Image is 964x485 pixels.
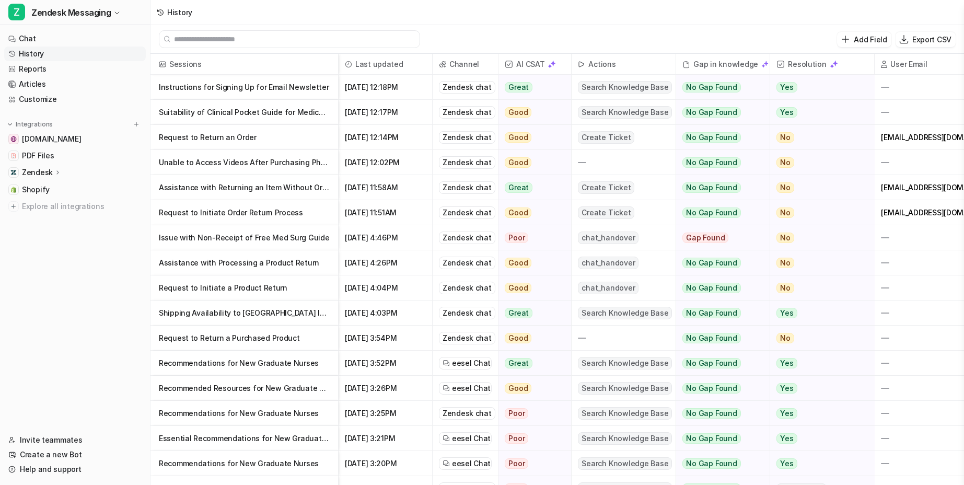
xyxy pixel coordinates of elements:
span: Search Knowledge Base [578,432,672,445]
span: Yes [776,82,797,93]
span: No Gap Found [682,383,740,394]
span: No Gap Found [682,308,740,318]
button: Export CSV [896,32,956,47]
span: Yes [776,383,797,394]
button: No Gap Found [676,451,762,476]
span: No Gap Found [682,408,740,419]
p: Recommendations for New Graduate Nurses [159,451,330,476]
div: Zendesk chat [439,307,495,319]
div: Zendesk chat [439,131,495,144]
p: Recommended Resources for New Graduate Nurses [159,376,330,401]
span: Search Knowledge Base [578,382,672,395]
button: Good [498,250,565,275]
button: No Gap Found [676,426,762,451]
span: Yes [776,107,797,118]
button: Yes [770,401,866,426]
span: No [776,157,794,168]
span: [DATE] 3:21PM [343,426,428,451]
span: No Gap Found [682,132,740,143]
span: No [776,132,794,143]
span: No Gap Found [682,258,740,268]
button: Yes [770,351,866,376]
span: [DATE] 11:51AM [343,200,428,225]
span: Yes [776,358,797,368]
span: Search Knowledge Base [578,357,672,369]
img: Shopify [10,187,17,193]
span: Great [505,308,532,318]
div: Zendesk chat [439,257,495,269]
p: Add Field [854,34,887,45]
button: Good [498,376,565,401]
span: [DATE] 12:18PM [343,75,428,100]
div: Zendesk chat [439,282,495,294]
a: Create a new Bot [4,447,146,462]
a: anurseinthemaking.com[DOMAIN_NAME] [4,132,146,146]
img: eeselChat [443,385,450,392]
button: No Gap Found [676,100,762,125]
button: No [770,150,866,175]
h2: User Email [890,54,927,75]
span: eesel Chat [452,383,491,394]
a: Customize [4,92,146,107]
p: Instructions for Signing Up for Email Newsletter [159,75,330,100]
span: No [776,258,794,268]
span: eesel Chat [452,458,491,469]
img: eeselChat [443,360,450,367]
span: [DATE] 4:26PM [343,250,428,275]
a: Articles [4,77,146,91]
span: Poor [505,433,528,444]
span: Gap Found [682,233,728,243]
button: No Gap Found [676,125,762,150]
button: No Gap Found [676,250,762,275]
a: ShopifyShopify [4,182,146,197]
button: Yes [770,75,866,100]
span: Poor [505,458,528,469]
span: [DATE] 4:03PM [343,301,428,326]
a: eesel Chat [443,383,488,394]
button: Good [498,275,565,301]
a: Help and support [4,462,146,477]
img: expand menu [6,121,14,128]
a: Explore all integrations [4,199,146,214]
button: Good [498,125,565,150]
span: chat_handover [578,282,638,294]
div: Zendesk chat [439,156,495,169]
div: Zendesk chat [439,206,495,219]
div: Gap in knowledge [680,54,765,75]
span: No Gap Found [682,82,740,93]
img: menu_add.svg [133,121,140,128]
img: eeselChat [443,460,450,467]
button: No Gap Found [676,326,762,351]
button: Good [498,200,565,225]
span: Search Knowledge Base [578,307,672,319]
span: No Gap Found [682,182,740,193]
span: [DATE] 4:04PM [343,275,428,301]
span: Last updated [343,54,428,75]
p: Unable to Access Videos After Purchasing Pharmacology Study Cards Secondhand [159,150,330,175]
span: Good [505,258,531,268]
span: chat_handover [578,257,638,269]
button: Poor [498,451,565,476]
p: Request to Return an Order [159,125,330,150]
span: No [776,207,794,218]
div: History [167,7,192,18]
a: eesel Chat [443,433,488,444]
span: [DATE] 3:25PM [343,401,428,426]
a: eesel Chat [443,358,488,368]
span: No Gap Found [682,358,740,368]
span: Good [505,283,531,293]
span: No [776,333,794,343]
span: [DATE] 12:14PM [343,125,428,150]
div: Zendesk chat [439,181,495,194]
span: Great [505,182,532,193]
span: Poor [505,233,528,243]
span: Sessions [155,54,334,75]
span: No Gap Found [682,107,740,118]
img: explore all integrations [8,201,19,212]
button: Poor [498,401,565,426]
button: No Gap Found [676,275,762,301]
p: Request to Initiate a Product Return [159,275,330,301]
p: Shipping Availability to [GEOGRAPHIC_DATA] Inquiry [159,301,330,326]
span: [DATE] 11:58AM [343,175,428,200]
